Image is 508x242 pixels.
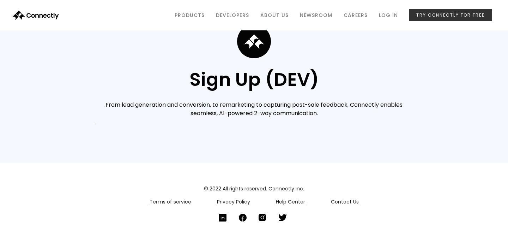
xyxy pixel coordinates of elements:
div: From lead generation and conversion, to remarketing to capturing post-sale feedback, Connectly en... [95,101,413,118]
a: Products [169,8,210,22]
div: © 2022 All rights reserved. Connectly Inc. [35,184,473,193]
div: Terms of service [150,198,191,205]
a: Contact Us [331,197,359,207]
ul: Language list [14,230,42,240]
a: Help Center [276,197,305,207]
a: Log in [373,8,404,22]
a: Privacy Policy [217,197,250,207]
a: careerS [338,8,373,22]
div: . [95,118,96,128]
a: Terms of service [150,197,191,207]
a: NEWSROOM [294,8,338,22]
a: ABOUT US [255,8,294,22]
a: Developers [210,8,255,22]
aside: Language selected: English [7,230,42,240]
div: Privacy Policy [217,198,250,205]
a: try connectly for free [409,9,492,21]
div: Sign Up (DEV) [189,69,319,90]
div: Help Center [276,198,305,205]
div: Contact Us [331,198,359,205]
